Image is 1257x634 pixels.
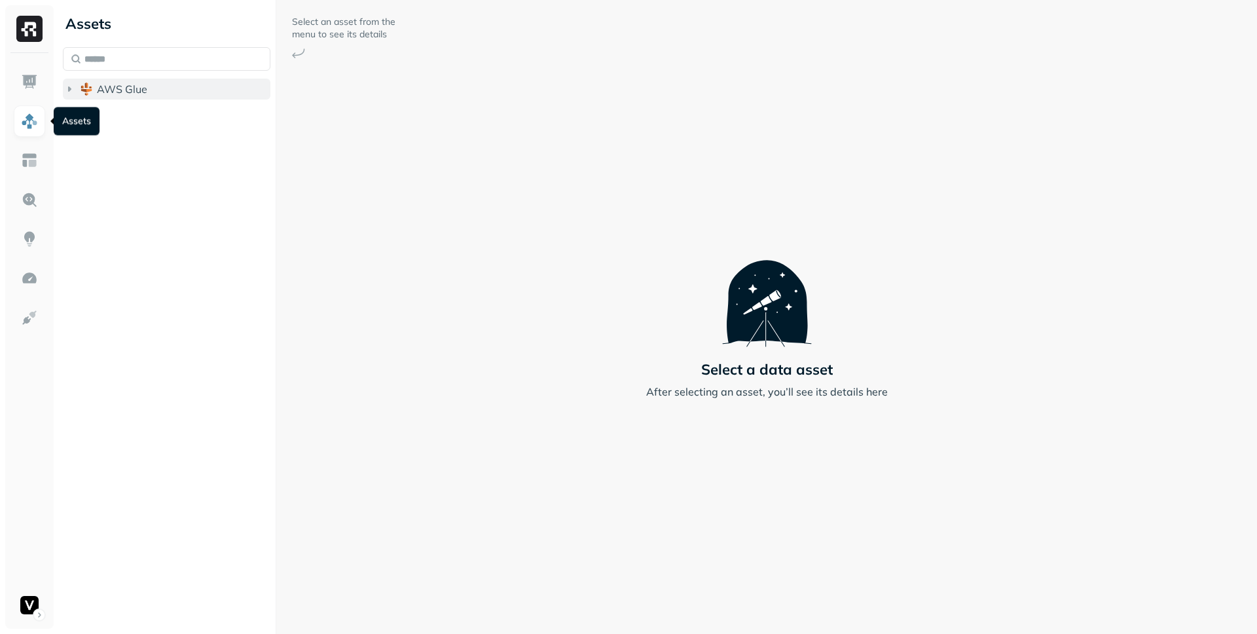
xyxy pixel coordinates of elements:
[21,270,38,287] img: Optimization
[701,360,833,379] p: Select a data asset
[54,107,100,136] div: Assets
[20,596,39,614] img: Voodoo
[21,113,38,130] img: Assets
[63,79,270,100] button: AWS Glue
[21,191,38,208] img: Query Explorer
[97,83,147,96] span: AWS Glue
[63,13,270,34] div: Assets
[16,16,43,42] img: Ryft
[292,16,397,41] p: Select an asset from the menu to see its details
[646,384,888,400] p: After selecting an asset, you’ll see its details here
[21,73,38,90] img: Dashboard
[21,309,38,326] img: Integrations
[722,234,812,347] img: Telescope
[21,231,38,248] img: Insights
[80,83,93,96] img: root
[292,48,305,58] img: Arrow
[21,152,38,169] img: Asset Explorer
